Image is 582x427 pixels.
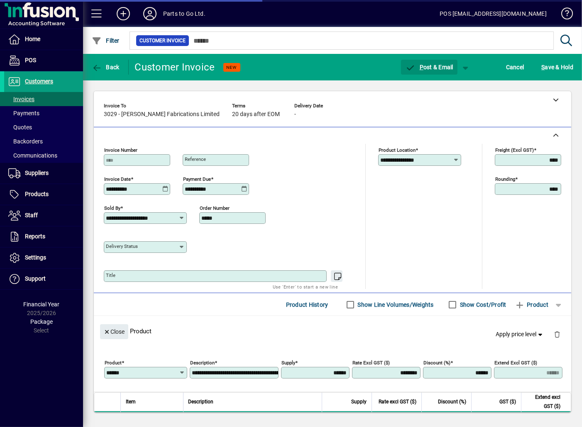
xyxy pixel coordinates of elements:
button: Profile [137,6,163,21]
button: Product [511,297,553,312]
mat-label: Payment due [183,176,211,182]
span: Suppliers [25,170,49,176]
span: Products [25,191,49,197]
button: Close [100,324,128,339]
span: 3029 - [PERSON_NAME] Fabrications Limited [104,111,220,118]
button: Apply price level [493,327,548,342]
span: Discount (%) [438,397,466,406]
mat-label: Reference [185,156,206,162]
a: Invoices [4,92,83,106]
mat-label: Delivery status [106,243,138,249]
a: Suppliers [4,163,83,184]
mat-hint: Use 'Enter' to start a new line [273,282,338,291]
span: Product History [286,298,328,311]
a: Backorders [4,134,83,148]
a: POS [4,50,83,71]
a: Knowledge Base [555,2,572,29]
span: Customer Invoice [139,36,186,45]
div: POS [EMAIL_ADDRESS][DOMAIN_NAME] [440,7,547,20]
div: Parts to Go Ltd. [163,7,205,20]
span: Supply [351,397,367,406]
span: NEW [227,65,237,70]
a: Quotes [4,120,83,134]
span: Backorders [8,138,43,145]
mat-label: Description [190,360,215,366]
mat-label: Rounding [495,176,515,182]
span: P [420,64,423,70]
mat-label: Invoice date [104,176,131,182]
button: Cancel [504,60,526,75]
button: Back [90,60,122,75]
span: Communications [8,152,57,159]
span: Invoices [8,96,34,102]
span: Reports [25,233,45,240]
span: POS [25,57,36,63]
span: Cancel [506,61,524,74]
app-page-header-button: Back [83,60,129,75]
span: Payments [8,110,39,116]
mat-label: Rate excl GST ($) [352,360,390,366]
div: Product [94,316,571,346]
span: Home [25,36,40,42]
a: Payments [4,106,83,120]
span: Filter [92,37,120,44]
mat-label: Product location [379,147,416,153]
button: Add [110,6,137,21]
span: Customers [25,78,53,85]
span: Quotes [8,124,32,131]
mat-label: Extend excl GST ($) [494,360,537,366]
span: - [294,111,296,118]
a: Settings [4,247,83,268]
button: Save & Hold [539,60,575,75]
a: Communications [4,148,83,163]
mat-label: Order number [200,205,230,211]
span: Product [515,298,548,311]
span: Item [126,397,136,406]
span: GST ($) [499,397,516,406]
mat-label: Discount (%) [423,360,450,366]
mat-label: Freight (excl GST) [495,147,534,153]
span: Apply price level [496,330,544,339]
mat-label: Title [106,272,115,278]
span: Settings [25,254,46,261]
a: Home [4,29,83,50]
span: Rate excl GST ($) [379,397,416,406]
span: Package [30,318,53,325]
span: ave & Hold [541,61,573,74]
label: Show Line Volumes/Weights [356,301,434,309]
a: Support [4,269,83,289]
app-page-header-button: Delete [547,330,567,338]
span: Financial Year [24,301,60,308]
span: Staff [25,212,38,218]
button: Post & Email [401,60,457,75]
span: Close [103,325,125,339]
mat-label: Invoice number [104,147,137,153]
div: Customer Invoice [135,61,215,74]
span: Extend excl GST ($) [526,393,560,411]
span: Description [188,397,214,406]
mat-label: Sold by [104,205,120,211]
a: Products [4,184,83,205]
mat-label: Product [105,360,122,366]
mat-label: Supply [281,360,295,366]
span: Back [92,64,120,70]
span: S [541,64,545,70]
app-page-header-button: Close [98,328,130,335]
button: Delete [547,324,567,344]
button: Product History [283,297,332,312]
span: ost & Email [405,64,453,70]
label: Show Cost/Profit [458,301,506,309]
button: Filter [90,33,122,48]
span: 20 days after EOM [232,111,280,118]
a: Reports [4,226,83,247]
a: Staff [4,205,83,226]
span: Support [25,275,46,282]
